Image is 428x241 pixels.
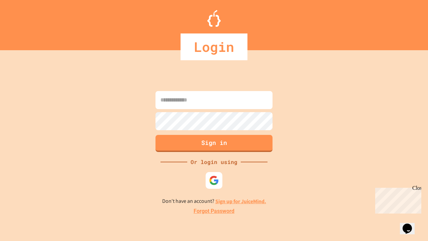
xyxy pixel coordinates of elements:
div: Login [181,33,247,60]
img: Logo.svg [207,10,221,27]
iframe: chat widget [400,214,421,234]
button: Sign in [155,135,273,152]
div: Chat with us now!Close [3,3,46,43]
div: Or login using [187,158,241,166]
a: Forgot Password [194,207,234,215]
img: google-icon.svg [209,175,219,185]
a: Sign up for JuiceMind. [215,198,266,205]
iframe: chat widget [372,185,421,214]
p: Don't have an account? [162,197,266,206]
